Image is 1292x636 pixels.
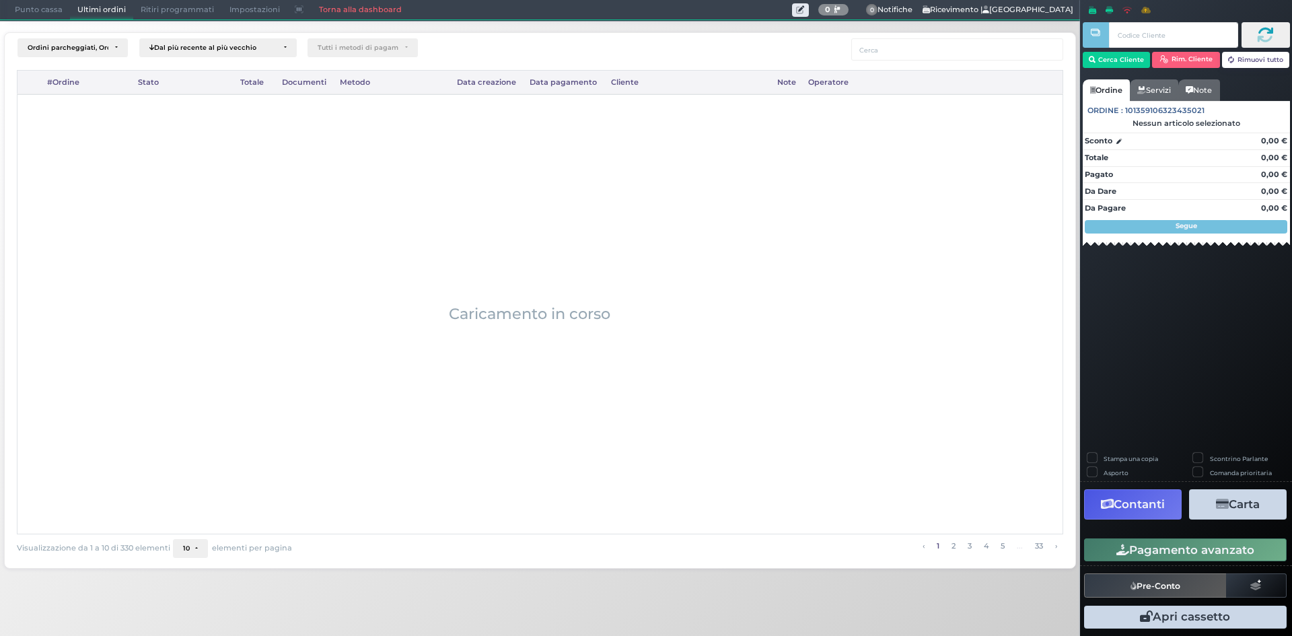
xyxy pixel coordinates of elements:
[222,1,287,20] span: Impostazioni
[334,71,451,94] div: Metodo
[1261,170,1287,179] strong: 0,00 €
[1261,136,1287,145] strong: 0,00 €
[1152,52,1220,68] button: Rim. Cliente
[1084,573,1227,598] button: Pre-Conto
[1084,538,1287,561] button: Pagamento avanzato
[933,539,943,554] a: alla pagina 1
[41,71,133,94] div: #Ordine
[866,4,878,16] span: 0
[1109,22,1237,48] input: Codice Cliente
[964,539,975,554] a: alla pagina 3
[1084,489,1182,520] button: Contanti
[1189,489,1287,520] button: Carta
[1261,186,1287,196] strong: 0,00 €
[28,44,108,52] div: Ordini parcheggiati, Ordini aperti, Ordini chiusi
[173,539,292,558] div: elementi per pagina
[772,71,803,94] div: Note
[1261,203,1287,213] strong: 0,00 €
[947,539,959,554] a: alla pagina 2
[1085,153,1108,162] strong: Totale
[1085,135,1112,147] strong: Sconto
[1083,79,1130,101] a: Ordine
[980,539,992,554] a: alla pagina 4
[1210,468,1272,477] label: Comanda prioritaria
[139,38,297,57] button: Dal più recente al più vecchio
[311,1,408,20] a: Torna alla dashboard
[851,38,1063,61] input: Cerca
[1051,539,1061,554] a: pagina successiva
[1210,454,1268,463] label: Scontrino Parlante
[803,71,904,94] div: Operatore
[1130,79,1178,101] a: Servizi
[70,1,133,20] span: Ultimi ordini
[1125,105,1205,116] span: 101359106323435021
[1261,153,1287,162] strong: 0,00 €
[173,539,208,558] button: 10
[133,71,235,94] div: Stato
[451,71,524,94] div: Data creazione
[1104,468,1128,477] label: Asporto
[449,303,610,326] span: Caricamento in corso
[1085,186,1116,196] strong: Da Dare
[1085,170,1113,179] strong: Pagato
[133,1,221,20] span: Ritiri programmati
[183,544,190,553] span: 10
[1083,118,1290,128] div: Nessun articolo selezionato
[1085,203,1126,213] strong: Da Pagare
[1083,52,1151,68] button: Cerca Cliente
[235,71,277,94] div: Totale
[1031,539,1046,554] a: alla pagina 33
[277,71,334,94] div: Documenti
[1084,606,1287,629] button: Apri cassetto
[524,71,606,94] div: Data pagamento
[606,71,772,94] div: Cliente
[17,540,170,557] span: Visualizzazione da 1 a 10 di 330 elementi
[1178,79,1219,101] a: Note
[997,539,1008,554] a: alla pagina 5
[1104,454,1158,463] label: Stampa una copia
[1087,105,1123,116] span: Ordine :
[7,1,70,20] span: Punto cassa
[17,38,128,57] button: Ordini parcheggiati, Ordini aperti, Ordini chiusi
[308,38,418,57] button: Tutti i metodi di pagamento
[1176,221,1197,230] strong: Segue
[318,44,398,52] div: Tutti i metodi di pagamento
[149,44,277,52] div: Dal più recente al più vecchio
[825,5,830,14] b: 0
[919,539,928,554] a: pagina precedente
[1222,52,1290,68] button: Rimuovi tutto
